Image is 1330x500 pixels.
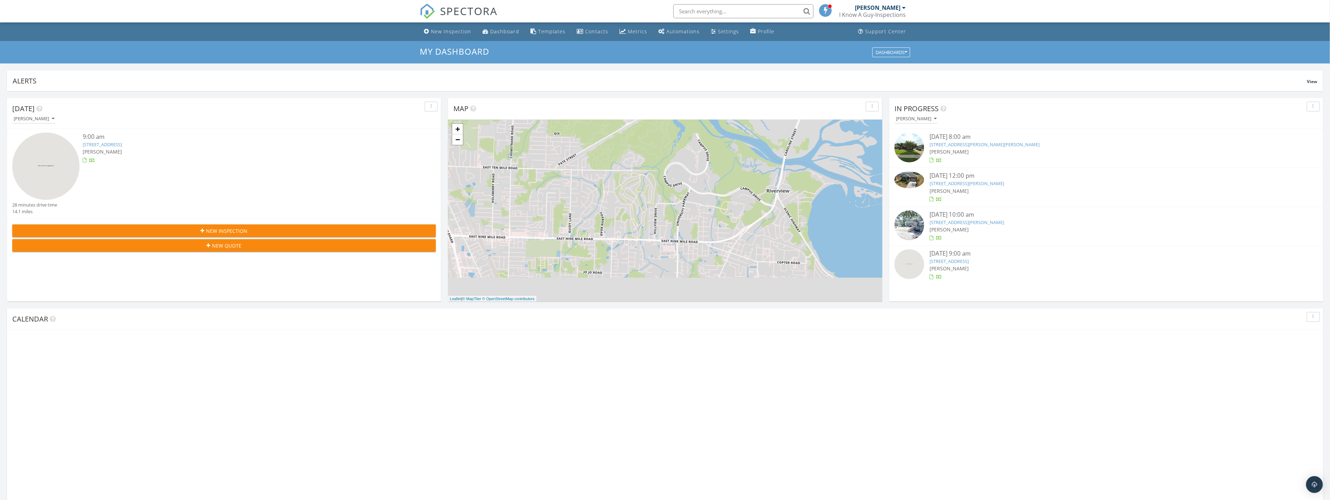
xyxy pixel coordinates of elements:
[585,28,608,35] div: Contacts
[673,4,814,18] input: Search everything...
[450,297,461,301] a: Leaflet
[930,258,969,264] a: [STREET_ADDRESS]
[440,4,498,18] span: SPECTORA
[482,297,535,301] a: © OpenStreetMap contributors
[839,11,906,18] div: I Know A Guy-Inspections
[758,28,774,35] div: Profile
[83,141,122,148] a: [STREET_ADDRESS]
[718,28,739,35] div: Settings
[12,114,56,124] button: [PERSON_NAME]
[894,210,1318,242] a: [DATE] 10:00 am [STREET_ADDRESS][PERSON_NAME] [PERSON_NAME]
[930,180,1005,187] a: [STREET_ADDRESS][PERSON_NAME]
[930,249,1283,258] div: [DATE] 9:00 am
[894,171,924,188] img: 9519814%2Fcover_photos%2FgoQ4PYXY9RtrQTlBVlSv%2Fsmall.jpeg
[855,25,909,38] a: Support Center
[431,28,471,35] div: New Inspection
[930,148,969,155] span: [PERSON_NAME]
[894,133,924,162] img: streetview
[12,239,436,252] button: New Quote
[14,116,54,121] div: [PERSON_NAME]
[930,141,1040,148] a: [STREET_ADDRESS][PERSON_NAME][PERSON_NAME]
[420,46,489,57] span: My Dashboard
[574,25,611,38] a: Contacts
[1307,79,1317,85] span: View
[894,249,924,279] img: streetview
[894,171,1318,203] a: [DATE] 12:00 pm [STREET_ADDRESS][PERSON_NAME] [PERSON_NAME]
[528,25,568,38] a: Templates
[930,210,1283,219] div: [DATE] 10:00 am
[930,188,969,194] span: [PERSON_NAME]
[12,224,436,237] button: New Inspection
[12,314,48,324] span: Calendar
[747,25,777,38] a: Company Profile
[930,219,1005,225] a: [STREET_ADDRESS][PERSON_NAME]
[420,4,435,19] img: The Best Home Inspection Software - Spectora
[480,25,522,38] a: Dashboard
[872,47,910,57] button: Dashboards
[708,25,742,38] a: Settings
[13,76,1307,86] div: Alerts
[855,4,900,11] div: [PERSON_NAME]
[421,25,474,38] a: New Inspection
[894,210,924,240] img: streetview
[12,104,35,113] span: [DATE]
[12,133,80,200] img: streetview
[206,227,248,235] span: New Inspection
[894,249,1318,281] a: [DATE] 9:00 am [STREET_ADDRESS] [PERSON_NAME]
[865,28,906,35] div: Support Center
[453,104,468,113] span: Map
[628,28,647,35] div: Metrics
[656,25,702,38] a: Automations (Basic)
[83,148,122,155] span: [PERSON_NAME]
[876,50,907,55] div: Dashboards
[452,134,463,145] a: Zoom out
[894,114,938,124] button: [PERSON_NAME]
[452,124,463,134] a: Zoom in
[666,28,700,35] div: Automations
[83,133,401,141] div: 9:00 am
[930,265,969,272] span: [PERSON_NAME]
[930,171,1283,180] div: [DATE] 12:00 pm
[12,133,436,215] a: 9:00 am [STREET_ADDRESS] [PERSON_NAME] 28 minutes drive time 14.1 miles
[212,242,242,249] span: New Quote
[894,104,939,113] span: In Progress
[930,133,1283,141] div: [DATE] 8:00 am
[490,28,519,35] div: Dashboard
[420,9,498,24] a: SPECTORA
[894,133,1318,164] a: [DATE] 8:00 am [STREET_ADDRESS][PERSON_NAME][PERSON_NAME] [PERSON_NAME]
[896,116,937,121] div: [PERSON_NAME]
[12,202,57,208] div: 28 minutes drive time
[538,28,565,35] div: Templates
[448,296,536,302] div: |
[462,297,481,301] a: © MapTiler
[617,25,650,38] a: Metrics
[1306,476,1323,493] div: Open Intercom Messenger
[930,226,969,233] span: [PERSON_NAME]
[12,208,57,215] div: 14.1 miles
